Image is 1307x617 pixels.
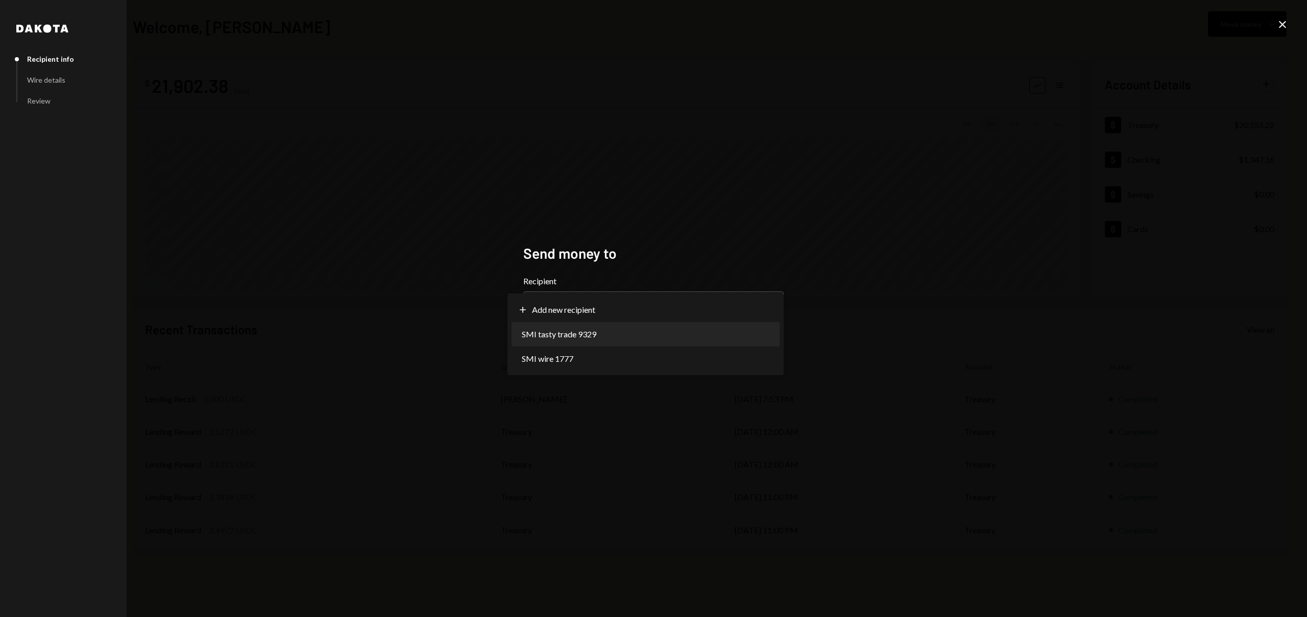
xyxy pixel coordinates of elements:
button: Recipient [523,291,784,320]
label: Recipient [523,275,784,287]
div: Review [27,96,51,105]
div: Recipient info [27,55,74,63]
h2: Send money to [523,243,784,263]
div: Wire details [27,76,65,84]
span: Add new recipient [532,304,595,316]
span: SMI wire 1777 [522,353,573,365]
span: SMI tasty trade 9329 [522,328,596,340]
